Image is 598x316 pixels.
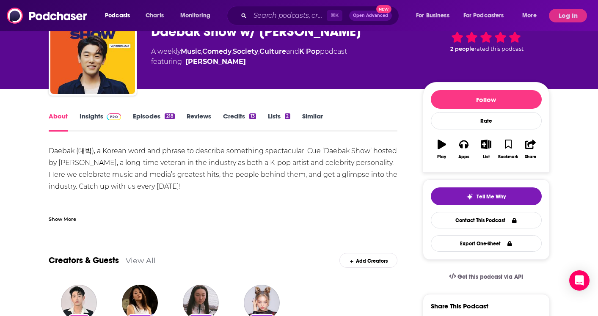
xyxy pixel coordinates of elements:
button: open menu [410,9,460,22]
div: 2 peoplerated this podcast [423,15,550,68]
span: New [376,5,391,13]
button: open menu [174,9,221,22]
img: Daebak Show w/ Eric Nam [50,9,135,94]
button: Export One-Sheet [431,235,542,252]
a: Charts [140,9,169,22]
span: , [231,47,233,55]
a: Credits13 [223,112,256,132]
span: For Business [416,10,449,22]
a: View All [126,256,156,265]
span: Podcasts [105,10,130,22]
button: tell me why sparkleTell Me Why [431,187,542,205]
div: 2 [285,113,290,119]
a: Reviews [187,112,211,132]
a: InsightsPodchaser Pro [80,112,121,132]
h3: Share This Podcast [431,302,488,310]
button: Log In [549,9,587,22]
button: List [475,134,497,165]
a: Eric Nam [185,57,246,67]
button: Follow [431,90,542,109]
div: Play [437,154,446,159]
a: Culture [259,47,286,55]
div: Search podcasts, credits, & more... [235,6,407,25]
div: 13 [249,113,256,119]
span: rated this podcast [474,46,524,52]
span: More [522,10,537,22]
img: Podchaser Pro [107,113,121,120]
input: Search podcasts, credits, & more... [250,9,327,22]
div: A weekly podcast [151,47,347,67]
span: , [201,47,202,55]
span: For Podcasters [463,10,504,22]
div: Open Intercom Messenger [569,270,590,291]
button: open menu [458,9,516,22]
a: About [49,112,68,132]
button: open menu [516,9,547,22]
button: Share [519,134,541,165]
a: Comedy [202,47,231,55]
a: Lists2 [268,112,290,132]
a: Episodes218 [133,112,174,132]
button: Open AdvancedNew [349,11,392,21]
a: Contact This Podcast [431,212,542,228]
div: Apps [458,154,469,159]
a: Music [181,47,201,55]
a: Creators & Guests [49,255,119,266]
img: tell me why sparkle [466,193,473,200]
a: Get this podcast via API [442,267,530,287]
a: Similar [302,112,323,132]
span: Open Advanced [353,14,388,18]
span: featuring [151,57,347,67]
img: Podchaser - Follow, Share and Rate Podcasts [7,8,88,24]
div: 218 [165,113,174,119]
span: Charts [146,10,164,22]
span: Get this podcast via API [457,273,523,280]
span: and [286,47,299,55]
span: Monitoring [180,10,210,22]
span: , [258,47,259,55]
button: Bookmark [497,134,519,165]
button: Apps [453,134,475,165]
span: Tell Me Why [477,193,506,200]
span: ⌘ K [327,10,342,21]
div: Share [525,154,536,159]
button: Play [431,134,453,165]
button: open menu [99,9,141,22]
a: K Pop [299,47,320,55]
div: Add Creators [339,253,397,268]
div: Rate [431,112,542,129]
span: 2 people [450,46,474,52]
a: Society [233,47,258,55]
div: Bookmark [498,154,518,159]
div: Daebak (대박), a Korean word and phrase to describe something spectacular. Cue ‘Daebak Show’ hosted... [49,145,398,240]
div: List [483,154,490,159]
